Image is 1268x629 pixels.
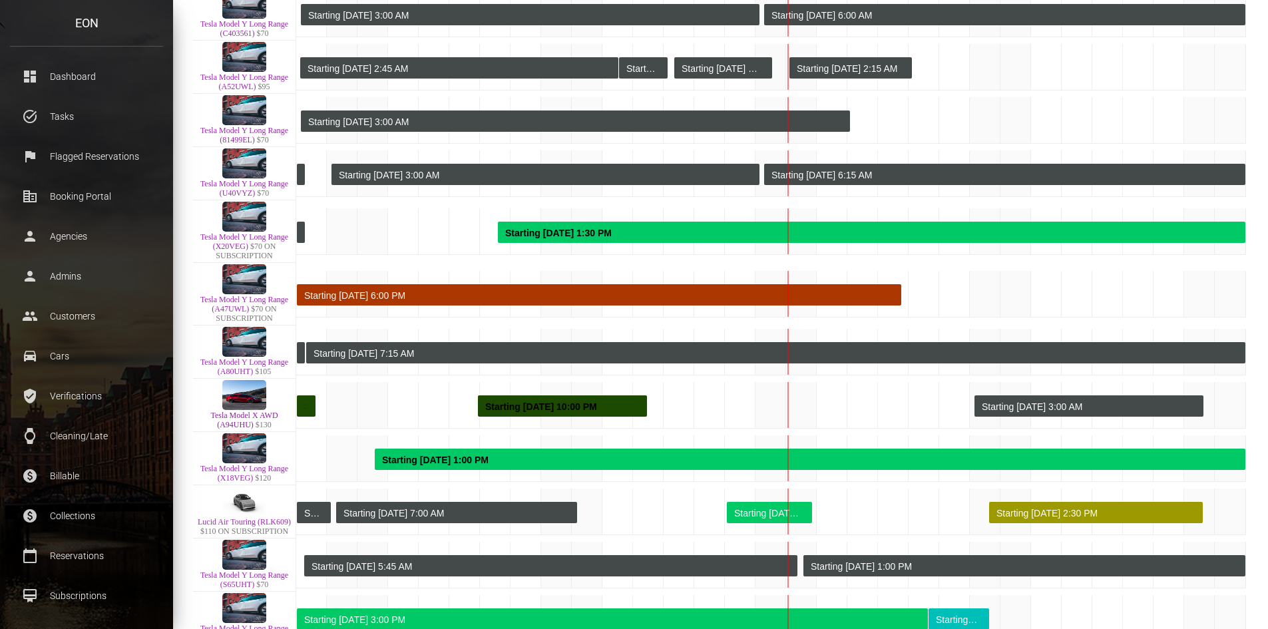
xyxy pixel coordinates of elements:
[10,100,163,133] a: task_alt Tasks
[200,232,288,251] a: Tesla Model Y Long Range (X20VEG)
[382,455,489,465] strong: Starting [DATE] 1:00 PM
[727,502,812,523] div: Rented for 2 days, 19 hours by Rei Vardi . Current status is rental .
[297,342,305,363] div: Rented for 1 day, 20 hours by Admin Block . Current status is rental .
[200,73,288,91] a: Tesla Model Y Long Range (A52UWL)
[222,487,266,517] img: Lucid Air Touring (RLK609)
[619,57,668,79] div: Rented for 1 day, 14 hours by Admin Block . Current status is rental .
[216,304,276,323] span: $70 ON SUBSCRIPTION
[20,146,153,166] p: Flagged Reservations
[222,327,266,357] img: Tesla Model Y Long Range (A80UHT)
[297,395,316,417] div: Rented for 5 days, 22 hours by JAMES CHEN . Current status is completed .
[336,502,577,523] div: Rented for 7 days, 21 hours by Admin Block . Current status is rental .
[255,473,271,483] span: $120
[301,110,850,132] div: Rented for 17 days, 23 hours by Admin Block . Current status is rental .
[10,260,163,293] a: person Admins
[193,538,296,592] td: Tesla Model Y Long Range (S65UHT) $70 7SAYGDEE1NF386630
[10,419,163,453] a: watch Cleaning/Late
[20,506,153,526] p: Collections
[505,228,612,238] strong: Starting [DATE] 1:30 PM
[257,135,269,144] span: $70
[297,284,901,306] div: Rented for 30 days by Jordan Smith . Current status is late .
[300,57,618,79] div: Rented for 10 days, 10 hours by Admin Block . Current status is rental .
[304,285,891,306] div: Starting [DATE] 6:00 PM
[989,502,1203,523] div: Rented for 7 days by Trevor Williams . Current status is verified .
[193,485,296,538] td: Lucid Air Touring (RLK609) $110 ON SUBSCRIPTION 50EA1TEA7RA002335
[674,57,772,79] div: Rented for 3 days, 5 hours by Admin Block . Current status is rental .
[193,432,296,485] td: Tesla Model Y Long Range (X18VEG) $120 7SAYGDEEXNF480103
[811,556,1235,577] div: Starting [DATE] 1:00 PM
[982,396,1193,417] div: Starting [DATE] 3:00 AM
[10,140,163,173] a: flag Flagged Reservations
[258,82,270,91] span: $95
[20,266,153,286] p: Admins
[193,325,296,379] td: Tesla Model Y Long Range (A80UHT) $105 7SAYGDEEXPF614207
[10,60,163,93] a: dashboard Dashboard
[764,4,1245,25] div: Rented for 15 days, 21 hours by Admin Block . Current status is rental .
[339,164,749,186] div: Starting [DATE] 3:00 AM
[193,200,296,263] td: Tesla Model Y Long Range (X20VEG) $70 ON SUBSCRIPTION 7SAYGDEE7NF385790
[314,343,1235,364] div: Starting [DATE] 7:15 AM
[198,517,291,526] a: Lucid Air Touring (RLK609)
[200,526,288,536] span: $110 ON SUBSCRIPTION
[10,220,163,253] a: person Agencies
[343,503,566,524] div: Starting [DATE] 7:00 AM
[222,433,266,463] img: Tesla Model Y Long Range (X18VEG)
[10,339,163,373] a: drive_eta Cars
[20,67,153,87] p: Dashboard
[222,540,266,570] img: Tesla Model Y Long Range (S65UHT)
[200,464,288,483] a: Tesla Model Y Long Range (X18VEG)
[20,186,153,206] p: Booking Portal
[200,126,288,144] a: Tesla Model Y Long Range (81499EL)
[297,222,305,243] div: Rented for 4 days, 23 hours by Admin Block . Current status is rental .
[20,346,153,366] p: Cars
[771,164,1235,186] div: Starting [DATE] 6:15 AM
[20,466,153,486] p: Billable
[200,570,288,589] a: Tesla Model Y Long Range (S65UHT)
[331,164,759,185] div: Rented for 13 days, 23 hours by Admin Block . Current status is rental .
[308,5,749,26] div: Starting [DATE] 3:00 AM
[304,555,797,576] div: Rented for 16 days, 3 hours by Admin Block . Current status is rental .
[10,300,163,333] a: people Customers
[222,380,266,410] img: Tesla Model X AWD (A94UHU)
[304,503,320,524] div: Starting [DATE] 2:30 AM
[771,5,1235,26] div: Starting [DATE] 6:00 AM
[222,264,266,294] img: Tesla Model Y Long Range (A47UWL)
[734,503,801,524] div: Starting [DATE] 1:00 AM
[974,395,1203,417] div: Rented for 7 days, 12 hours by Admin Block . Current status is rental .
[797,58,901,79] div: Starting [DATE] 2:15 AM
[222,148,266,178] img: Tesla Model Y Long Range (U40VYZ)
[222,42,266,72] img: Tesla Model Y Long Range (A52UWL)
[193,94,296,147] td: Tesla Model Y Long Range (81499EL) $70 7SAYGDEE6NF494399
[256,580,268,589] span: $70
[222,202,266,232] img: Tesla Model Y Long Range (X20VEG)
[222,95,266,125] img: Tesla Model Y Long Range (81499EL)
[308,58,608,79] div: Starting [DATE] 2:45 AM
[20,106,153,126] p: Tasks
[193,147,296,200] td: Tesla Model Y Long Range (U40VYZ) $70 7SAYGDEE3NF387343
[312,556,787,577] div: Starting [DATE] 5:45 AM
[193,41,296,94] td: Tesla Model Y Long Range (A52UWL) $95 7SAYGDEE5NF386050
[200,295,288,314] a: Tesla Model Y Long Range (A47UWL)
[210,411,278,429] a: Tesla Model X AWD (A94UHU)
[485,401,597,412] strong: Starting [DATE] 10:00 PM
[10,379,163,413] a: verified_user Verifications
[200,179,288,198] a: Tesla Model Y Long Range (U40VYZ)
[306,342,1245,363] div: Rented for 30 days, 19 hours by Admin Block . Current status is rental .
[257,188,269,198] span: $70
[20,386,153,406] p: Verifications
[626,58,657,79] div: Starting [DATE] 12:45 PM
[200,357,288,376] a: Tesla Model Y Long Range (A80UHT)
[304,401,411,412] strong: Starting [DATE] 5:00 PM
[257,29,269,38] span: $70
[682,58,761,79] div: Starting [DATE] 8:00 AM
[10,499,163,532] a: paid Collections
[193,263,296,325] td: Tesla Model Y Long Range (A47UWL) $70 ON SUBSCRIPTION 7SAYGDEE5NF385576
[216,242,276,260] span: $70 ON SUBSCRIPTION
[10,459,163,493] a: paid Billable
[20,226,153,246] p: Agencies
[20,426,153,446] p: Cleaning/Late
[256,420,272,429] span: $130
[478,395,647,417] div: Rented for 5 days, 13 hours by MARIO GUZMAN . Current status is completed .
[222,593,266,623] img: Tesla Model Y Long Range (C402748)
[375,449,1245,470] div: Rented for 30 days by meli marin . Current status is rental .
